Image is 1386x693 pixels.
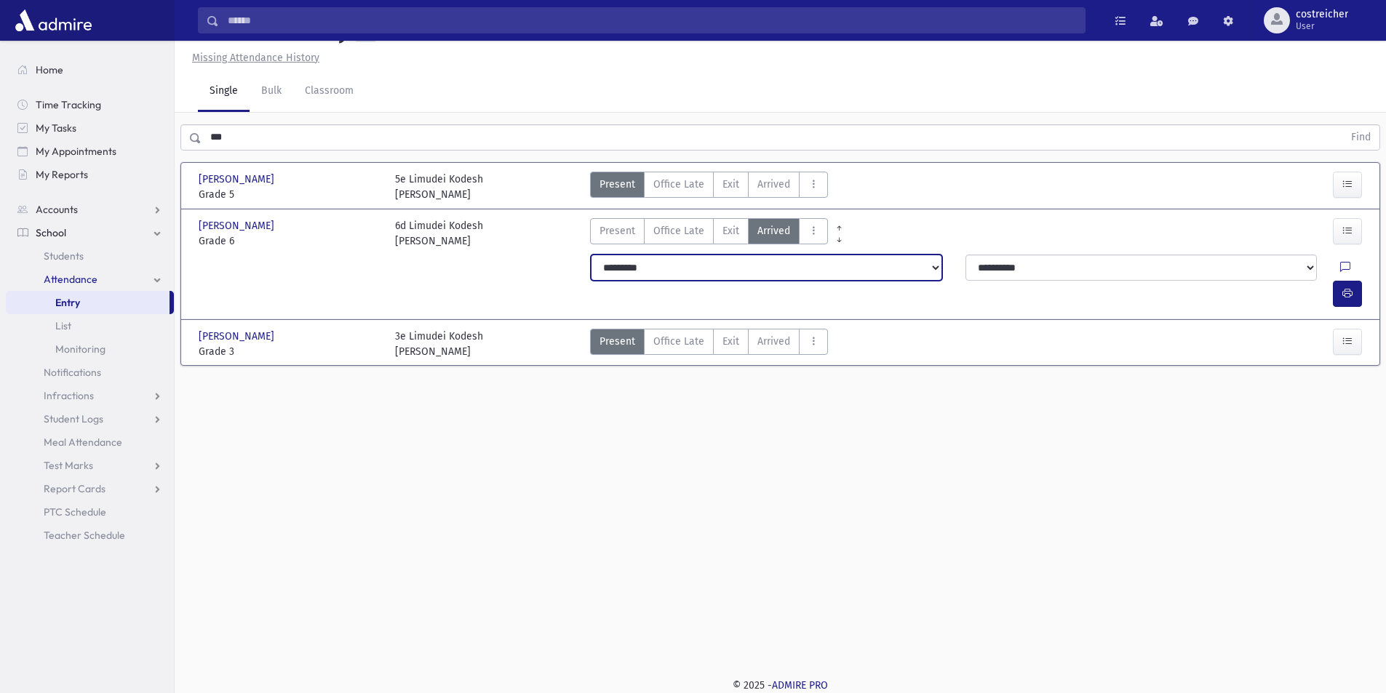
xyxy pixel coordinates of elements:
a: Notifications [6,361,174,384]
a: My Reports [6,163,174,186]
span: Office Late [653,223,704,239]
div: AttTypes [590,218,828,249]
a: Entry [6,291,170,314]
span: My Reports [36,168,88,181]
span: costreicher [1296,9,1348,20]
button: Find [1342,125,1379,150]
div: AttTypes [590,172,828,202]
a: List [6,314,174,337]
a: Missing Attendance History [186,52,319,64]
u: Missing Attendance History [192,52,319,64]
a: School [6,221,174,244]
a: My Appointments [6,140,174,163]
a: Monitoring [6,337,174,361]
span: Student Logs [44,412,103,425]
span: Arrived [757,177,790,192]
span: Accounts [36,203,78,216]
span: My Tasks [36,121,76,135]
a: Students [6,244,174,268]
a: My Tasks [6,116,174,140]
a: Single [198,71,250,112]
a: Report Cards [6,477,174,500]
span: Grade 5 [199,187,381,202]
span: Entry [55,296,80,309]
a: Time Tracking [6,93,174,116]
span: List [55,319,71,332]
span: PTC Schedule [44,505,106,518]
span: Exit [722,177,739,192]
a: Infractions [6,384,174,407]
a: Classroom [293,71,365,112]
span: Grade 6 [199,233,381,249]
span: Arrived [757,334,790,349]
span: Exit [722,334,739,349]
span: [PERSON_NAME] [199,172,277,187]
span: My Appointments [36,145,116,158]
span: Arrived [757,223,790,239]
span: Grade 3 [199,344,381,359]
span: [PERSON_NAME] [199,218,277,233]
span: Students [44,249,84,263]
a: Student Logs [6,407,174,430]
span: [PERSON_NAME] [199,329,277,344]
a: Home [6,58,174,81]
div: AttTypes [590,329,828,359]
div: 3e Limudei Kodesh [PERSON_NAME] [395,329,483,359]
div: 6d Limudei Kodesh [PERSON_NAME] [395,218,483,249]
span: Attendance [44,273,97,286]
span: Report Cards [44,482,105,495]
span: Infractions [44,389,94,402]
div: © 2025 - [198,678,1363,693]
a: Attendance [6,268,174,291]
span: Exit [722,223,739,239]
span: Time Tracking [36,98,101,111]
a: Teacher Schedule [6,524,174,547]
a: Accounts [6,198,174,221]
span: Present [600,177,635,192]
span: Home [36,63,63,76]
img: AdmirePro [12,6,95,35]
span: Notifications [44,366,101,379]
a: Bulk [250,71,293,112]
span: Office Late [653,177,704,192]
input: Search [219,7,1085,33]
span: User [1296,20,1348,32]
span: Monitoring [55,343,105,356]
span: Meal Attendance [44,436,122,449]
span: School [36,226,66,239]
span: Test Marks [44,459,93,472]
span: Present [600,223,635,239]
a: Test Marks [6,454,174,477]
span: Teacher Schedule [44,529,125,542]
span: Office Late [653,334,704,349]
a: PTC Schedule [6,500,174,524]
span: Present [600,334,635,349]
div: 5e Limudei Kodesh [PERSON_NAME] [395,172,483,202]
a: Meal Attendance [6,430,174,454]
